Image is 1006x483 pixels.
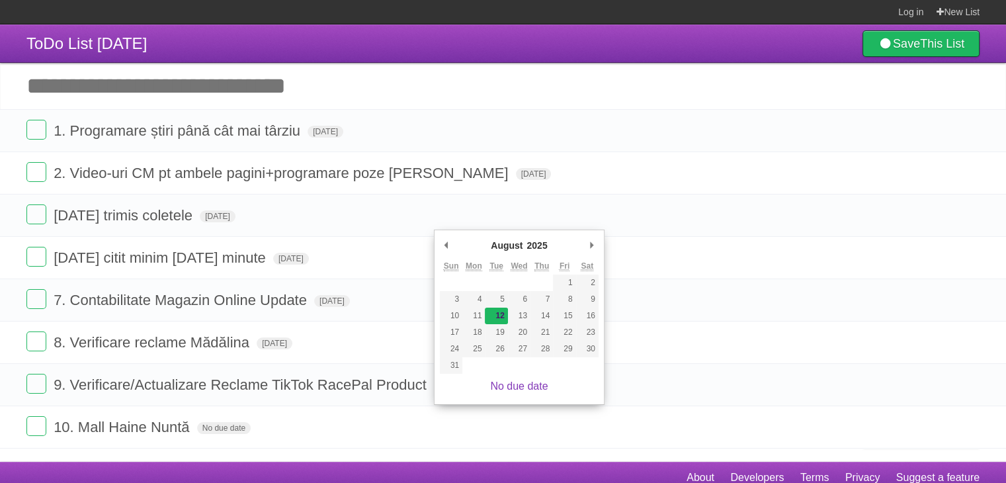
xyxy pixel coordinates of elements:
button: 19 [485,324,507,341]
button: 29 [553,341,575,357]
label: Done [26,120,46,140]
span: No due date [197,422,251,434]
label: Done [26,247,46,267]
button: 26 [485,341,507,357]
a: SaveThis List [862,30,980,57]
button: 23 [576,324,599,341]
abbr: Tuesday [489,261,503,271]
abbr: Thursday [534,261,549,271]
label: Star task [899,247,924,269]
abbr: Wednesday [511,261,527,271]
button: Next Month [585,236,599,255]
label: Star task [899,162,924,184]
button: 6 [508,291,530,308]
label: Star task [899,289,924,311]
span: 7. Contabilitate Magazin Online Update [54,292,310,308]
button: 2 [576,275,599,291]
button: Previous Month [440,236,453,255]
div: August [489,236,524,255]
button: 12 [485,308,507,324]
button: 22 [553,324,575,341]
button: 13 [508,308,530,324]
button: 3 [440,291,462,308]
span: 9. Verificare/Actualizare Reclame TikTok RacePal Product [54,376,430,393]
label: Done [26,162,46,182]
button: 18 [462,324,485,341]
span: [DATE] [516,168,552,180]
button: 28 [530,341,553,357]
button: 31 [440,357,462,374]
span: [DATE] [308,126,343,138]
b: This List [920,37,964,50]
button: 11 [462,308,485,324]
label: Done [26,204,46,224]
button: 30 [576,341,599,357]
span: [DATE] [257,337,292,349]
button: 4 [462,291,485,308]
label: Star task [899,120,924,142]
span: [DATE] trimis coletele [54,207,196,224]
button: 20 [508,324,530,341]
label: Star task [899,331,924,353]
abbr: Saturday [581,261,593,271]
label: Star task [899,204,924,226]
span: [DATE] [200,210,235,222]
span: 10. Mall Haine Nuntă [54,419,192,435]
span: [DATE] [273,253,309,265]
button: 10 [440,308,462,324]
button: 9 [576,291,599,308]
button: 7 [530,291,553,308]
button: 15 [553,308,575,324]
label: Done [26,416,46,436]
button: 21 [530,324,553,341]
span: 8. Verificare reclame Mădălina [54,334,253,351]
span: [DATE] citit minim [DATE] minute [54,249,269,266]
label: Star task [899,416,924,438]
label: Done [26,331,46,351]
button: 14 [530,308,553,324]
span: ToDo List [DATE] [26,34,147,52]
a: No due date [490,380,548,392]
button: 16 [576,308,599,324]
abbr: Monday [466,261,482,271]
span: 1. Programare știri până cât mai târziu [54,122,304,139]
button: 17 [440,324,462,341]
div: 2025 [524,236,549,255]
button: 24 [440,341,462,357]
span: 2. Video-uri CM pt ambele pagini+programare poze [PERSON_NAME] [54,165,511,181]
button: 8 [553,291,575,308]
label: Done [26,289,46,309]
abbr: Sunday [444,261,459,271]
abbr: Friday [560,261,569,271]
label: Star task [899,374,924,396]
button: 1 [553,275,575,291]
button: 27 [508,341,530,357]
button: 25 [462,341,485,357]
label: Done [26,374,46,394]
span: [DATE] [314,295,350,307]
button: 5 [485,291,507,308]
